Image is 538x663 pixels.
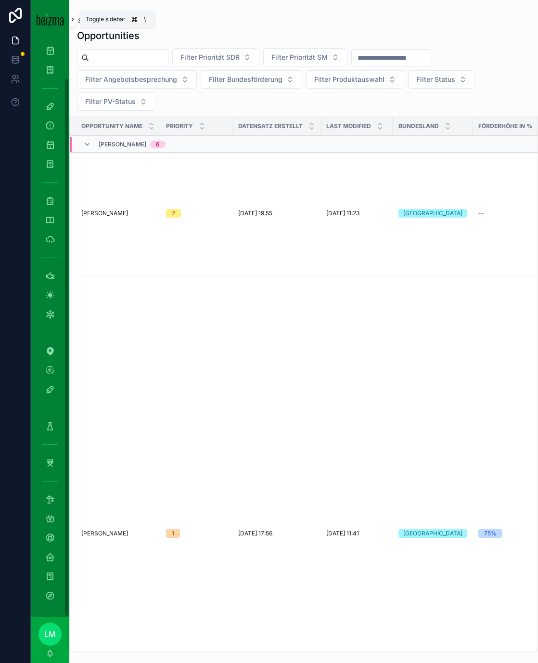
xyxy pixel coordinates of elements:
button: Select Button [77,70,197,89]
span: [DATE] 17:56 [238,530,272,537]
button: Select Button [201,70,302,89]
a: 1 [166,529,227,538]
span: Filter Priorität SDR [180,52,240,62]
span: -- [478,209,484,217]
span: Toggle sidebar [86,15,126,23]
a: [DATE] 17:56 [238,530,315,537]
a: [PERSON_NAME] [81,530,154,537]
span: [PERSON_NAME] [81,209,128,217]
div: 2 [172,209,175,218]
button: Select Button [408,70,475,89]
div: [GEOGRAPHIC_DATA] [403,209,462,218]
a: [PERSON_NAME] [81,209,154,217]
span: Filter Angebotsbesprechung [85,75,177,84]
span: Datensatz erstellt [238,122,303,130]
a: [GEOGRAPHIC_DATA] [398,209,467,218]
span: Filter Bundesförderung [209,75,282,84]
div: 1 [172,529,174,538]
button: Select Button [306,70,404,89]
span: \ [141,15,149,23]
button: Select Button [263,48,347,66]
span: Filter Status [416,75,455,84]
span: [DATE] 11:41 [326,530,359,537]
a: 4k Attacke [77,14,124,24]
span: [DATE] 11:23 [326,209,359,217]
span: [PERSON_NAME] [99,141,146,148]
a: [DATE] 11:41 [326,530,387,537]
span: Filter PV-Status [85,97,136,106]
div: 6 [156,141,160,148]
img: App logo [37,13,64,26]
span: Priority [166,122,193,130]
span: Filter Produktauswahl [314,75,384,84]
h1: Opportunities [77,29,140,42]
span: Bundesland [398,122,439,130]
span: [DATE] 19:55 [238,209,272,217]
a: [GEOGRAPHIC_DATA] [398,529,467,538]
button: Select Button [77,92,155,111]
span: Opportunity Name [81,122,142,130]
div: scrollable content [31,39,69,617]
span: LM [44,628,56,640]
div: 75% [484,529,497,538]
span: Förderhöhe in % [478,122,532,130]
div: [GEOGRAPHIC_DATA] [403,529,462,538]
a: [DATE] 19:55 [238,209,315,217]
a: [DATE] 11:23 [326,209,387,217]
a: 2 [166,209,227,218]
button: Select Button [172,48,259,66]
span: Last Modified [326,122,371,130]
span: [PERSON_NAME] [81,530,128,537]
span: Filter Priorität SM [271,52,328,62]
